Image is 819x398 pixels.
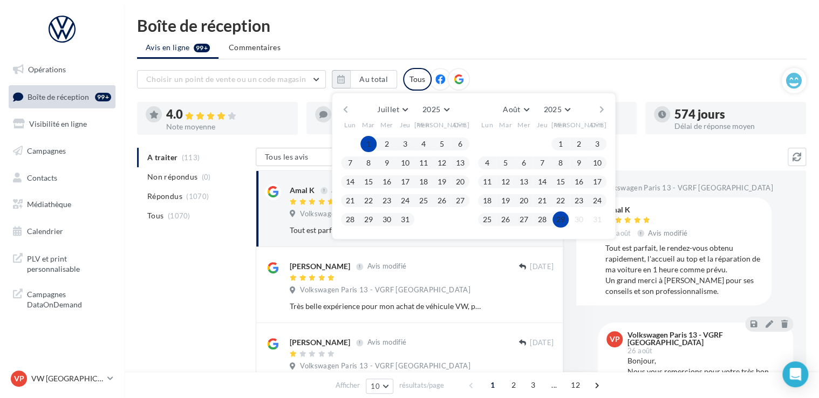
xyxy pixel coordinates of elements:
[452,155,468,171] button: 13
[403,68,432,91] div: Tous
[534,193,550,209] button: 21
[350,70,397,88] button: Au total
[362,120,375,129] span: Mar
[360,193,377,209] button: 22
[516,174,532,190] button: 13
[484,376,501,394] span: 1
[379,174,395,190] button: 16
[497,193,514,209] button: 19
[379,193,395,209] button: 23
[147,210,163,221] span: Tous
[360,211,377,228] button: 29
[452,174,468,190] button: 20
[552,193,569,209] button: 22
[589,174,605,190] button: 17
[367,338,406,347] span: Avis modifié
[434,174,450,190] button: 19
[6,283,118,314] a: Campagnes DataOnDemand
[9,368,115,389] a: VP VW [GEOGRAPHIC_DATA] 13
[545,376,563,394] span: ...
[627,331,782,346] div: Volkswagen Paris 13 - VGRF [GEOGRAPHIC_DATA]
[503,105,520,114] span: Août
[571,193,587,209] button: 23
[534,174,550,190] button: 14
[591,120,604,129] span: Dim
[380,120,393,129] span: Mer
[497,211,514,228] button: 26
[166,108,289,121] div: 4.0
[418,102,453,117] button: 2025
[367,262,406,271] span: Avis modifié
[497,155,514,171] button: 5
[344,120,356,129] span: Lun
[290,185,315,196] div: Amal K
[479,155,495,171] button: 4
[589,193,605,209] button: 24
[290,261,350,272] div: [PERSON_NAME]
[342,193,358,209] button: 21
[415,155,432,171] button: 11
[27,251,111,275] span: PLV et print personnalisable
[256,148,364,166] button: Tous les avis
[400,120,411,129] span: Jeu
[147,171,197,182] span: Non répondus
[539,102,574,117] button: 2025
[332,70,397,88] button: Au total
[377,105,399,114] span: Juillet
[589,211,605,228] button: 31
[543,105,561,114] span: 2025
[552,211,569,228] button: 29
[336,380,360,390] span: Afficher
[452,136,468,152] button: 6
[414,120,470,129] span: [PERSON_NAME]
[31,373,103,384] p: VW [GEOGRAPHIC_DATA] 13
[342,174,358,190] button: 14
[567,376,584,394] span: 12
[571,136,587,152] button: 2
[552,155,569,171] button: 8
[6,193,118,216] a: Médiathèque
[379,211,395,228] button: 30
[290,225,483,236] div: Tout est parfait, le rendez-vous obtenu rapidement, l'accueil au top et la réparation de ma voitu...
[147,191,182,202] span: Répondus
[605,243,763,297] div: Tout est parfait, le rendez-vous obtenu rapidement, l'accueil au top et la réparation de ma voitu...
[6,220,118,243] a: Calendrier
[28,65,66,74] span: Opérations
[552,174,569,190] button: 15
[603,183,773,193] span: Volkswagen Paris 13 - VGRF [GEOGRAPHIC_DATA]
[648,229,687,237] span: Avis modifié
[571,155,587,171] button: 9
[415,136,432,152] button: 4
[166,123,289,131] div: Note moyenne
[516,155,532,171] button: 6
[373,102,412,117] button: Juillet
[434,193,450,209] button: 26
[530,338,554,348] span: [DATE]
[399,380,444,390] span: résultats/page
[434,155,450,171] button: 12
[6,58,118,81] a: Opérations
[551,120,607,129] span: [PERSON_NAME]
[534,155,550,171] button: 7
[571,211,587,228] button: 30
[29,119,87,128] span: Visibilité en ligne
[537,120,548,129] span: Jeu
[454,120,467,129] span: Dim
[379,136,395,152] button: 2
[28,92,89,101] span: Boîte de réception
[27,227,63,236] span: Calendrier
[6,247,118,279] a: PLV et print personnalisable
[202,173,211,181] span: (0)
[610,334,620,345] span: VP
[397,211,413,228] button: 31
[27,146,66,155] span: Campagnes
[300,285,470,295] span: Volkswagen Paris 13 - VGRF [GEOGRAPHIC_DATA]
[605,206,690,214] div: Amal K
[14,373,24,384] span: VP
[290,301,483,312] div: Très belle expérience pour mon achat de véhicule VW, professionnalisme et accompagnement jusqu'à ...
[6,85,118,108] a: Boîte de réception99+
[27,287,111,310] span: Campagnes DataOnDemand
[517,120,530,129] span: Mer
[186,192,209,201] span: (1070)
